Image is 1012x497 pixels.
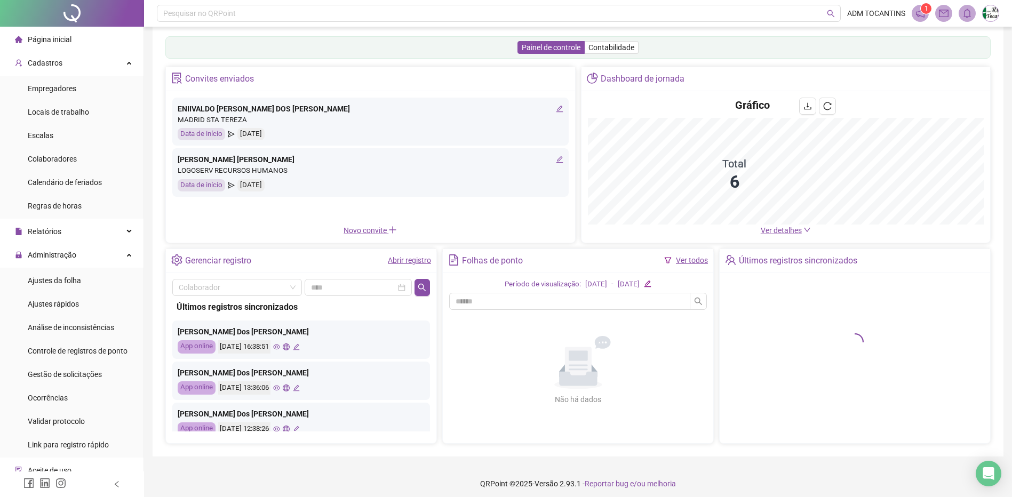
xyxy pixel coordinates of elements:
span: linkedin [39,478,50,488]
span: send [228,128,235,140]
span: search [418,283,426,292]
span: search [827,10,835,18]
div: Não há dados [529,394,627,405]
div: [PERSON_NAME] Dos [PERSON_NAME] [178,326,425,338]
div: MADRID STA TEREZA [178,115,563,126]
span: bell [962,9,972,18]
a: Ver detalhes down [761,226,811,235]
span: Análise de inconsistências [28,323,114,332]
div: [PERSON_NAME] [PERSON_NAME] [178,154,563,165]
span: Administração [28,251,76,259]
span: plus [388,226,397,234]
span: Regras de horas [28,202,82,210]
span: Link para registro rápido [28,440,109,449]
span: lock [15,251,22,259]
div: Open Intercom Messenger [976,461,1001,486]
span: Ver detalhes [761,226,802,235]
span: Locais de trabalho [28,108,89,116]
h4: Gráfico [735,98,770,113]
div: Últimos registros sincronizados [177,300,426,314]
span: ADM TOCANTINS [847,7,905,19]
span: solution [171,73,182,84]
span: setting [171,254,182,266]
span: file-text [448,254,459,266]
div: [DATE] [585,279,607,290]
span: notification [915,9,925,18]
div: Folhas de ponto [462,252,523,270]
div: Período de visualização: [505,279,581,290]
span: Calendário de feriados [28,178,102,187]
span: Ajustes rápidos [28,300,79,308]
span: pie-chart [587,73,598,84]
span: Gestão de solicitações [28,370,102,379]
div: ENIIVALDO [PERSON_NAME] DOS [PERSON_NAME] [178,103,563,115]
span: global [283,343,290,350]
img: 84443 [983,5,999,21]
span: edit [556,156,563,163]
div: [DATE] 13:36:06 [218,381,270,395]
div: Gerenciar registro [185,252,251,270]
div: [PERSON_NAME] Dos [PERSON_NAME] [178,367,425,379]
span: edit [556,105,563,113]
span: mail [939,9,949,18]
span: reload [823,102,832,110]
span: down [803,226,811,234]
span: Colaboradores [28,155,77,163]
span: loading [847,333,864,350]
div: Convites enviados [185,70,254,88]
a: Abrir registro [388,256,431,264]
span: Controle de registros de ponto [28,347,128,355]
span: Novo convite [344,226,397,235]
span: facebook [23,478,34,488]
span: search [694,297,703,306]
span: home [15,36,22,43]
div: LOGOSERV RECURSOS HUMANOS [178,165,563,177]
div: App online [178,381,216,395]
a: Ver todos [676,256,708,264]
span: Validar protocolo [28,417,85,426]
span: left [113,480,121,488]
span: Aceite de uso [28,466,71,475]
span: global [283,384,290,391]
span: eye [273,343,280,350]
div: Data de início [178,128,225,140]
span: audit [15,467,22,474]
span: edit [293,384,300,391]
div: Data de início [178,179,225,191]
span: Página inicial [28,35,71,44]
span: edit [293,343,300,350]
div: [DATE] 16:38:51 [218,340,270,354]
div: App online [178,422,216,436]
span: Escalas [28,131,53,140]
span: Ocorrências [28,394,68,402]
span: instagram [55,478,66,488]
span: Reportar bug e/ou melhoria [585,479,676,488]
div: App online [178,340,216,354]
span: Contabilidade [588,43,634,52]
div: - [611,279,613,290]
div: Últimos registros sincronizados [739,252,857,270]
span: 1 [925,5,928,12]
span: user-add [15,59,22,67]
span: Ajustes da folha [28,276,81,285]
span: Relatórios [28,227,61,236]
span: global [283,426,290,432]
span: Empregadores [28,84,76,93]
div: [DATE] [237,179,265,191]
span: filter [664,256,672,264]
span: eye [273,384,280,391]
span: team [725,254,736,266]
div: [PERSON_NAME] Dos [PERSON_NAME] [178,408,425,420]
span: send [228,179,235,191]
span: file [15,228,22,235]
span: edit [293,426,300,432]
span: Painel de controle [522,43,580,52]
span: download [803,102,812,110]
span: Versão [535,479,558,488]
div: [DATE] [618,279,640,290]
div: [DATE] 12:38:26 [218,422,270,436]
div: [DATE] [237,128,265,140]
span: edit [644,280,651,287]
div: Dashboard de jornada [601,70,684,88]
sup: 1 [921,3,931,14]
